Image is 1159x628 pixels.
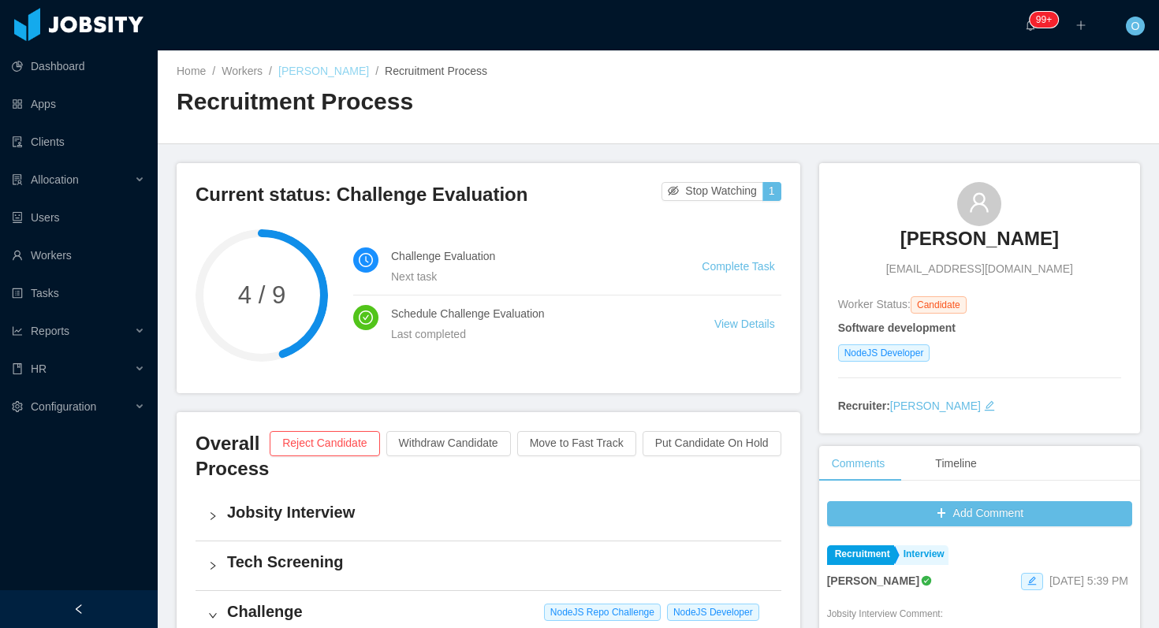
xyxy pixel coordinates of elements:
span: [EMAIL_ADDRESS][DOMAIN_NAME] [886,261,1073,277]
i: icon: clock-circle [359,253,373,267]
a: Interview [896,545,948,565]
a: icon: appstoreApps [12,88,145,120]
i: icon: solution [12,174,23,185]
a: icon: userWorkers [12,240,145,271]
span: Allocation [31,173,79,186]
strong: Software development [838,321,956,334]
a: View Details [714,318,775,330]
a: Complete Task [702,260,774,273]
i: icon: right [208,561,218,570]
span: / [375,65,378,77]
div: icon: rightJobsity Interview [196,492,781,541]
div: Timeline [922,446,989,481]
i: icon: right [208,511,218,521]
span: HR [31,362,47,375]
div: icon: rightTech Screening [196,541,781,590]
h3: Current status: Challenge Evaluation [196,182,661,207]
h3: Overall Process [196,431,270,482]
a: Home [177,65,206,77]
span: O [1131,17,1140,35]
span: / [212,65,215,77]
i: icon: user [968,191,990,214]
a: icon: pie-chartDashboard [12,50,145,82]
h3: [PERSON_NAME] [900,226,1059,251]
span: NodeJS Developer [667,604,759,621]
div: Last completed [391,325,676,343]
button: Reject Candidate [270,431,379,456]
a: Workers [222,65,263,77]
span: Reports [31,325,69,337]
div: Comments [819,446,898,481]
i: icon: setting [12,401,23,412]
span: Worker Status: [838,298,911,310]
strong: Recruiter: [838,399,890,412]
span: / [269,65,272,77]
h4: Challenge Evaluation [391,247,664,265]
span: Candidate [911,296,967,314]
a: [PERSON_NAME] [890,399,981,412]
i: icon: edit [1027,576,1037,585]
span: Recruitment Process [385,65,487,77]
div: Next task [391,268,664,285]
a: Recruitment [827,545,894,565]
i: icon: edit [984,400,995,411]
button: 1 [762,182,781,201]
i: icon: line-chart [12,325,23,336]
h4: Challenge [227,600,769,622]
i: icon: bell [1025,20,1036,31]
button: icon: eye-invisibleStop Watching [661,182,763,201]
i: icon: book [12,363,23,374]
i: icon: plus [1075,20,1086,31]
button: Put Candidate On Hold [643,431,781,456]
h2: Recruitment Process [177,86,658,118]
i: icon: check-circle [359,310,373,325]
strong: [PERSON_NAME] [827,574,919,587]
span: NodeJS Repo Challenge [544,604,661,621]
a: icon: profileTasks [12,277,145,309]
span: 4 / 9 [196,283,328,307]
i: icon: right [208,611,218,620]
h4: Jobsity Interview [227,501,769,523]
button: icon: plusAdd Comment [827,501,1132,526]
a: [PERSON_NAME] [278,65,369,77]
span: [DATE] 5:39 PM [1049,574,1128,587]
span: Configuration [31,400,96,413]
h4: Tech Screening [227,551,769,573]
button: Withdraw Candidate [386,431,511,456]
sup: 1646 [1030,12,1058,28]
button: Move to Fast Track [517,431,636,456]
h4: Schedule Challenge Evaluation [391,305,676,322]
span: NodeJS Developer [838,344,930,362]
a: icon: robotUsers [12,202,145,233]
a: [PERSON_NAME] [900,226,1059,261]
a: icon: auditClients [12,126,145,158]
